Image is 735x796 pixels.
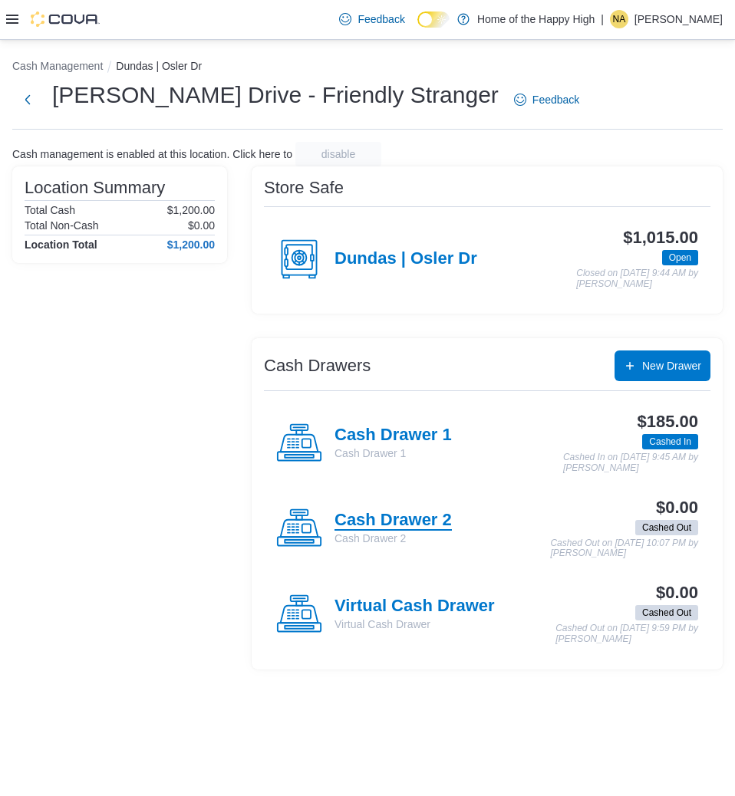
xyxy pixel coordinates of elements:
h3: $185.00 [638,413,698,431]
h4: Location Total [25,238,97,251]
button: disable [295,142,381,166]
button: Next [12,84,43,115]
a: Feedback [333,4,410,35]
div: Nikki Abramovic [610,10,628,28]
p: Virtual Cash Drawer [335,617,495,632]
h4: Virtual Cash Drawer [335,597,495,617]
p: Cash Drawer 2 [335,531,452,546]
button: Dundas | Osler Dr [116,60,202,72]
p: Cashed In on [DATE] 9:45 AM by [PERSON_NAME] [563,452,698,473]
h4: $1,200.00 [167,238,215,251]
span: New Drawer [642,358,701,373]
h6: Total Cash [25,204,75,216]
h3: Location Summary [25,179,165,197]
h3: Store Safe [264,179,344,197]
span: disable [321,146,355,162]
a: Feedback [508,84,585,115]
img: Cova [31,12,100,27]
p: Cash management is enabled at this location. Click here to [12,148,292,160]
button: New Drawer [615,350,710,381]
p: | [601,10,604,28]
h3: Cash Drawers [264,357,371,375]
h4: Dundas | Osler Dr [335,249,477,269]
span: Cashed In [642,434,698,449]
p: [PERSON_NAME] [634,10,723,28]
p: $1,200.00 [167,204,215,216]
span: Cashed In [649,435,691,449]
span: Feedback [358,12,404,27]
p: $0.00 [188,219,215,232]
button: Cash Management [12,60,103,72]
h3: $0.00 [656,584,698,602]
span: Feedback [532,92,579,107]
h4: Cash Drawer 2 [335,511,452,531]
h3: $0.00 [656,498,698,517]
span: Cashed Out [635,605,698,620]
span: Open [669,251,691,265]
nav: An example of EuiBreadcrumbs [12,58,723,77]
span: Cashed Out [642,606,691,620]
p: Closed on [DATE] 9:44 AM by [PERSON_NAME] [576,268,698,289]
span: Cashed Out [642,521,691,535]
h1: [PERSON_NAME] Drive - Friendly Stranger [52,80,499,110]
span: Open [662,250,698,265]
p: Cashed Out on [DATE] 9:59 PM by [PERSON_NAME] [555,623,698,644]
p: Cashed Out on [DATE] 10:07 PM by [PERSON_NAME] [550,538,698,559]
span: NA [613,10,626,28]
input: Dark Mode [417,12,450,28]
h6: Total Non-Cash [25,219,99,232]
h4: Cash Drawer 1 [335,426,452,446]
p: Home of the Happy High [477,10,595,28]
h3: $1,015.00 [623,229,698,247]
span: Cashed Out [635,520,698,535]
p: Cash Drawer 1 [335,446,452,461]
